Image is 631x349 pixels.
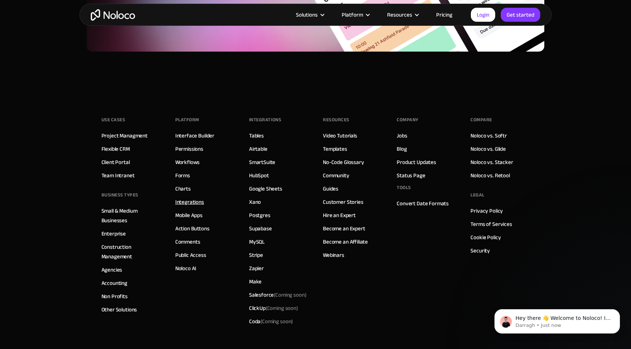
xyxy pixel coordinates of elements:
a: Noloco vs. Retool [470,171,510,180]
a: Non Profits [101,292,128,301]
a: HubSpot [249,171,269,180]
a: Charts [175,184,191,193]
a: Make [249,277,262,286]
a: Interface Builder [175,131,214,140]
a: Other Solutions [101,305,137,314]
a: Comments [175,237,200,247]
a: Noloco AI [175,264,197,273]
a: Hire an Expert [323,210,356,220]
div: Platform [175,114,199,125]
a: Small & Medium Businesses [101,206,161,225]
a: Login [471,8,495,22]
a: home [91,9,135,21]
div: Resources [387,10,412,20]
span: (Coming soon) [266,303,298,313]
iframe: Intercom notifications message [483,294,631,345]
a: Public Access [175,250,206,260]
div: Platform [332,10,378,20]
a: MySQL [249,237,265,247]
a: Postgres [249,210,270,220]
a: Forms [175,171,190,180]
a: Construction Management [101,242,161,261]
a: Terms of Services [470,219,512,229]
a: Jobs [397,131,407,140]
a: Team Intranet [101,171,135,180]
a: Agencies [101,265,123,275]
div: INTEGRATIONS [249,114,281,125]
a: Convert Date Formats [397,199,449,208]
a: Webinars [323,250,344,260]
a: Zapier [249,264,264,273]
div: BUSINESS TYPES [101,189,138,200]
a: No-Code Glossary [323,157,364,167]
a: Mobile Apps [175,210,203,220]
a: Client Portal [101,157,130,167]
a: Video Tutorials [323,131,357,140]
a: Xano [249,197,261,207]
a: Community [323,171,349,180]
a: Airtable [249,144,268,154]
a: Permissions [175,144,203,154]
a: Security [470,246,490,255]
a: Customer Stories [323,197,363,207]
div: Solutions [287,10,332,20]
div: ClickUp [249,303,298,313]
a: Blog [397,144,407,154]
a: Integrations [175,197,204,207]
a: Noloco vs. Softr [470,131,507,140]
a: Google Sheets [249,184,282,193]
div: Use Cases [101,114,125,125]
a: Templates [323,144,347,154]
span: (Coming soon) [261,316,293,327]
a: Guides [323,184,338,193]
div: Resources [378,10,427,20]
a: Workflows [175,157,200,167]
a: Stripe [249,250,263,260]
a: Privacy Policy [470,206,503,216]
div: Compare [470,114,492,125]
a: Accounting [101,278,128,288]
a: Flexible CRM [101,144,130,154]
a: Noloco vs. Stacker [470,157,513,167]
div: Legal [470,189,485,200]
div: Company [397,114,418,125]
div: Tools [397,182,411,193]
a: Noloco vs. Glide [470,144,506,154]
a: Project Managment [101,131,148,140]
a: Supabase [249,224,272,233]
a: Product Updates [397,157,436,167]
a: Enterprise [101,229,126,238]
a: Become an Expert [323,224,365,233]
a: Tables [249,131,264,140]
a: Status Page [397,171,425,180]
a: Get started [501,8,540,22]
a: Become an Affiliate [323,237,368,247]
a: Pricing [427,10,462,20]
div: Solutions [296,10,318,20]
div: Resources [323,114,349,125]
div: Coda [249,317,293,326]
a: Action Buttons [175,224,210,233]
div: Platform [342,10,363,20]
a: Cookie Policy [470,233,501,242]
span: (Coming soon) [274,290,306,300]
a: SmartSuite [249,157,276,167]
div: Salesforce [249,290,307,300]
